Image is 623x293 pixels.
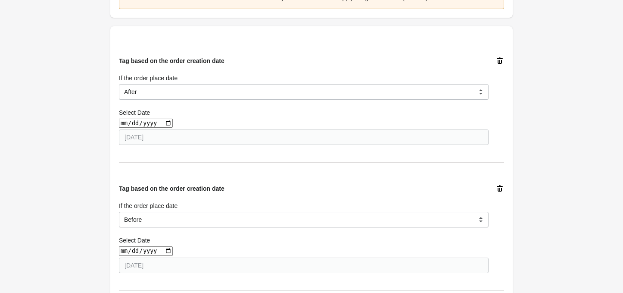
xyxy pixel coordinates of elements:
label: If the order place date [119,74,178,82]
span: Tag based on the order creation date [119,185,224,192]
span: Select Date [119,109,150,116]
span: Tag based on the order creation date [119,57,224,64]
span: Select Date [119,237,150,244]
label: If the order place date [119,202,178,210]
